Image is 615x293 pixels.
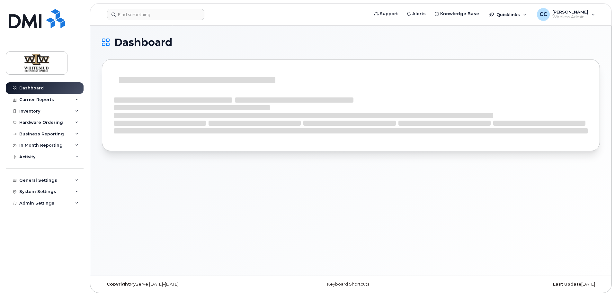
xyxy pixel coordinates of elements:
span: Dashboard [114,38,172,47]
a: Keyboard Shortcuts [327,282,369,287]
strong: Last Update [553,282,581,287]
strong: Copyright [107,282,130,287]
div: [DATE] [434,282,600,287]
div: MyServe [DATE]–[DATE] [102,282,268,287]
